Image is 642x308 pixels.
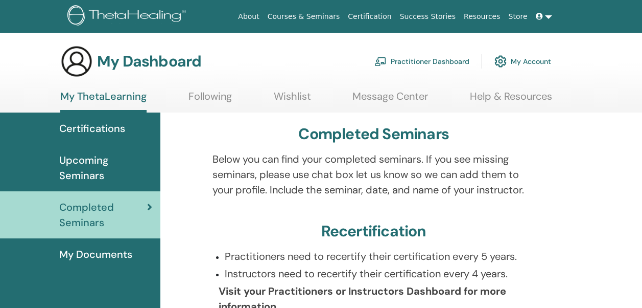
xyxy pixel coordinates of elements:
h3: Recertification [321,222,426,240]
a: Store [505,7,532,26]
a: My ThetaLearning [60,90,147,113]
a: Help & Resources [470,90,552,110]
span: Completed Seminars [59,200,147,230]
p: Below you can find your completed seminars. If you see missing seminars, please use chat box let ... [212,151,535,197]
a: About [234,7,263,26]
a: Practitioner Dashboard [374,50,469,73]
img: cog.svg [494,53,507,70]
a: Following [188,90,232,110]
h3: My Dashboard [97,52,201,71]
h3: Completed Seminars [298,125,449,143]
span: Certifications [59,121,125,136]
a: Resources [460,7,505,26]
a: Success Stories [396,7,460,26]
a: Message Center [352,90,428,110]
a: My Account [494,50,551,73]
span: Upcoming Seminars [59,152,152,183]
a: Courses & Seminars [264,7,344,26]
a: Wishlist [274,90,311,110]
span: My Documents [59,247,132,262]
img: generic-user-icon.jpg [60,45,93,78]
a: Certification [344,7,395,26]
p: Practitioners need to recertify their certification every 5 years. [225,249,535,264]
p: Instructors need to recertify their certification every 4 years. [225,266,535,281]
img: logo.png [67,5,189,28]
img: chalkboard-teacher.svg [374,57,387,66]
